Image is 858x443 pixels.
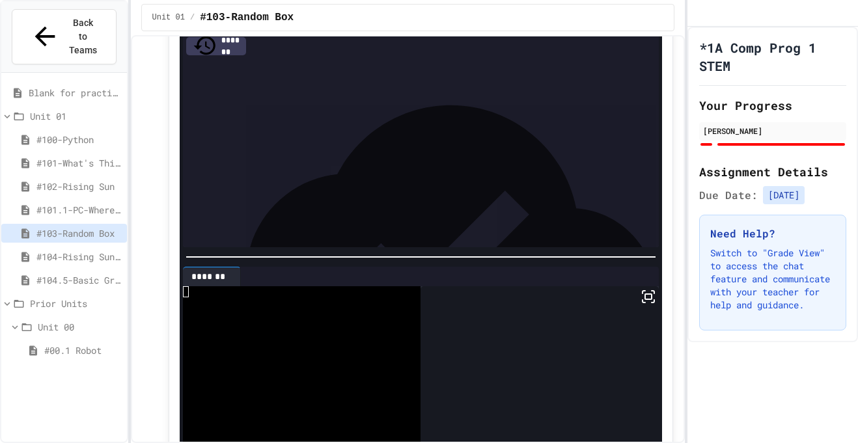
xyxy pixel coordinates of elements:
span: #101-What's This ?? [36,156,122,170]
span: #103-Random Box [36,226,122,240]
span: Unit 01 [30,109,122,123]
span: Due Date: [699,187,758,203]
span: Unit 00 [38,320,122,334]
span: Prior Units [30,297,122,310]
span: Blank for practice [29,86,122,100]
span: [DATE] [763,186,805,204]
h2: Your Progress [699,96,846,114]
span: #101.1-PC-Where am I? [36,203,122,217]
span: #00.1 Robot [44,343,122,357]
p: Switch to "Grade View" to access the chat feature and communicate with your teacher for help and ... [710,247,835,312]
span: #102-Rising Sun [36,180,122,193]
button: Back to Teams [12,9,117,64]
div: [PERSON_NAME] [703,125,842,137]
span: / [190,12,195,23]
span: #104-Rising Sun Plus [36,250,122,263]
span: Unit 01 [152,12,185,23]
span: #100-Python [36,133,122,146]
span: #104.5-Basic Graphics Review [36,273,122,287]
h2: Assignment Details [699,163,846,181]
span: #103-Random Box [200,10,294,25]
span: Back to Teams [68,16,98,57]
h1: *1A Comp Prog 1 STEM [699,38,846,75]
h3: Need Help? [710,226,835,241]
